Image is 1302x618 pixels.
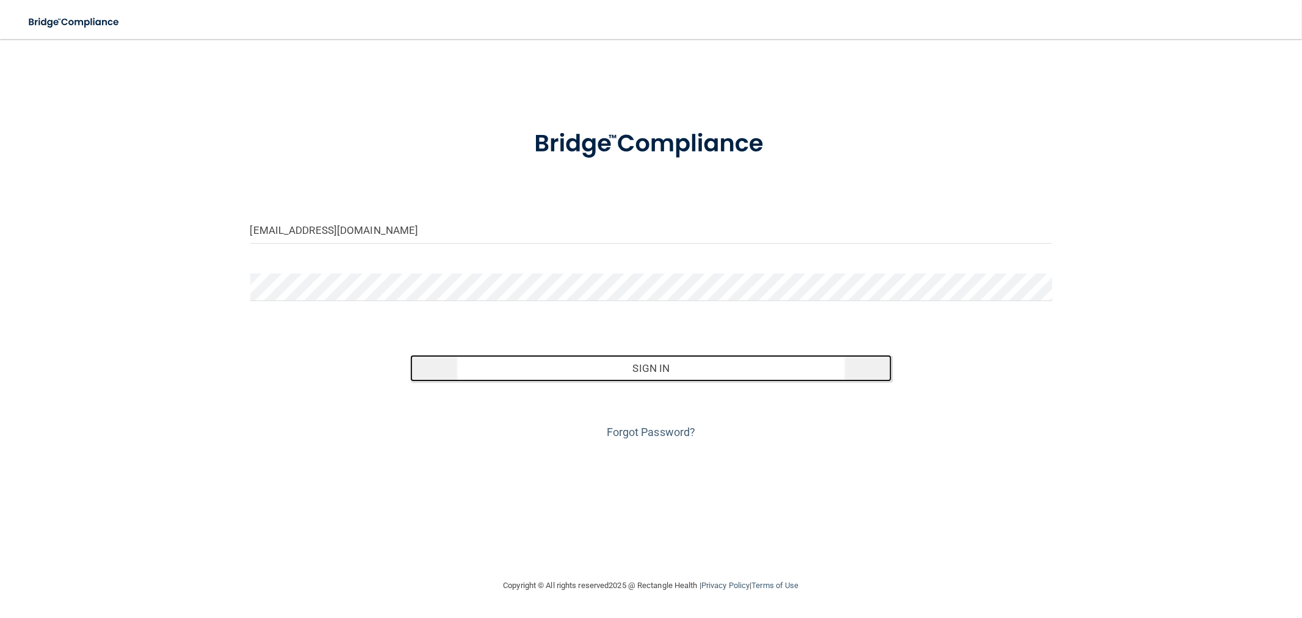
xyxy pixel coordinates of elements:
[429,566,874,605] div: Copyright © All rights reserved 2025 @ Rectangle Health | |
[410,355,891,382] button: Sign In
[751,581,798,590] a: Terms of Use
[607,426,696,438] a: Forgot Password?
[18,10,131,35] img: bridge_compliance_login_screen.278c3ca4.svg
[509,112,794,176] img: bridge_compliance_login_screen.278c3ca4.svg
[250,216,1052,244] input: Email
[701,581,750,590] a: Privacy Policy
